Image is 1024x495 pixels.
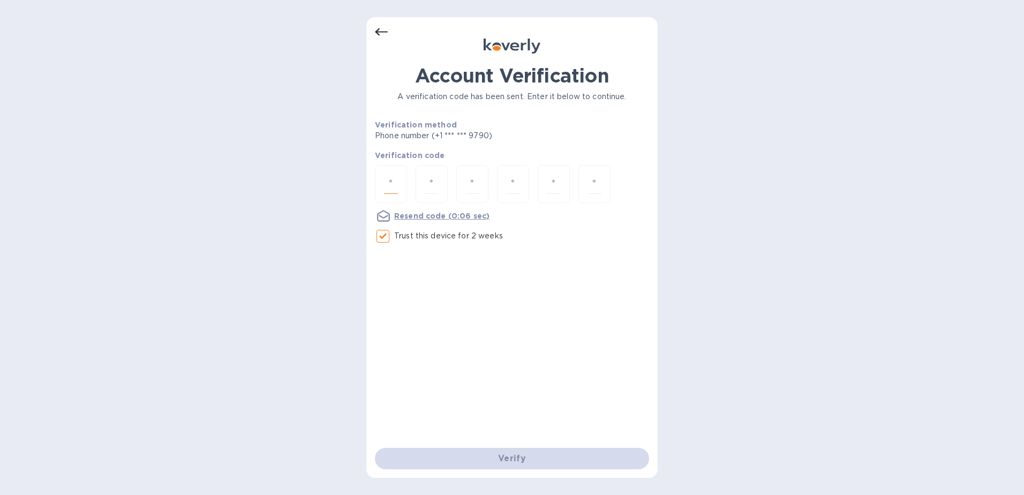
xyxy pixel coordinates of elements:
[375,121,457,129] b: Verification method
[375,64,649,87] h1: Account Verification
[394,230,503,242] p: Trust this device for 2 weeks
[375,91,649,102] p: A verification code has been sent. Enter it below to continue.
[375,130,574,141] p: Phone number (+1 *** *** 9790)
[394,212,490,220] u: Resend code (0:06 sec)
[375,150,649,161] p: Verification code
